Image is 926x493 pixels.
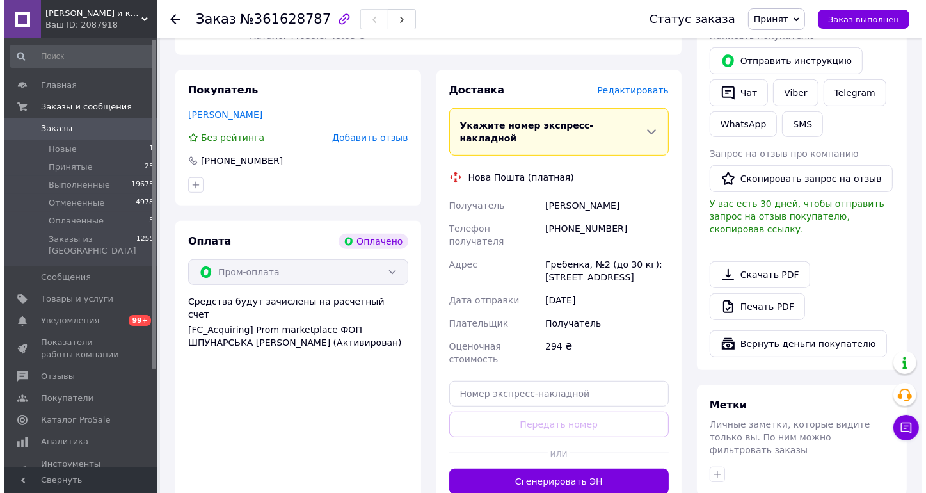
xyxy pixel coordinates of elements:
[814,10,906,29] button: Заказ выполнен
[127,179,150,191] span: 19675
[45,179,106,191] span: Выполненные
[706,293,801,320] a: Печать PDF
[539,312,667,335] div: Получатель
[37,101,128,113] span: Заказы и сообщения
[445,318,505,328] span: Плательщик
[37,414,106,426] span: Каталог ProSale
[646,13,731,26] div: Статус заказа
[37,458,118,481] span: Инструменты вебмастера и SEO
[37,123,68,134] span: Заказы
[706,261,806,288] a: Скачать PDF
[706,399,743,411] span: Метки
[539,253,667,289] div: Гребенка, №2 (до 30 кг): [STREET_ADDRESS]
[706,419,866,455] span: Личные заметки, которые видите только вы. По ним можно фильтровать заказы
[445,341,497,364] span: Оценочная стоимость
[45,143,73,155] span: Новые
[132,197,150,209] span: 4978
[706,47,859,74] button: Отправить инструкцию
[37,315,95,327] span: Уведомления
[42,19,154,31] div: Ваш ID: 2087918
[539,335,667,371] div: 294 ₴
[824,15,895,24] span: Заказ выполнен
[236,12,327,27] span: №361628787
[456,120,590,143] span: Укажите номер экспресс-накладной
[706,79,764,106] button: Чат
[769,79,814,106] a: Viber
[706,149,855,159] span: Запрос на отзыв про компанию
[6,45,151,68] input: Поиск
[37,79,73,91] span: Главная
[37,337,118,360] span: Показатели работы компании
[706,165,889,192] button: Скопировать запрос на отзыв
[37,271,87,283] span: Сообщения
[539,194,667,217] div: [PERSON_NAME]
[335,234,404,249] div: Оплачено
[45,197,100,209] span: Отмененные
[45,215,100,227] span: Оплаченные
[184,84,254,96] span: Покупатель
[544,447,566,460] span: или
[184,235,227,247] span: Оплата
[184,109,259,120] a: [PERSON_NAME]
[132,234,150,257] span: 1255
[750,14,785,24] span: Принят
[445,223,500,247] span: Телефон получателя
[184,295,404,349] div: Средства будут зачислены на расчетный счет
[778,111,819,137] button: SMS
[42,8,138,19] span: Игрушки и канцтовары «Плюшево»
[184,323,404,349] div: [FC_Acquiring] Prom marketplace ФОП ШПУНАРСЬКА [PERSON_NAME] (Активирован)
[706,198,881,234] span: У вас есть 30 дней, чтобы отправить запрос на отзыв покупателю, скопировав ссылку.
[328,133,404,143] span: Добавить отзыв
[125,315,147,326] span: 99+
[706,330,883,357] button: Вернуть деньги покупателю
[890,415,915,440] button: Чат с покупателем
[45,234,132,257] span: Заказы из [GEOGRAPHIC_DATA]
[37,371,71,382] span: Отзывы
[37,392,90,404] span: Покупатели
[445,200,501,211] span: Получатель
[445,259,474,270] span: Адрес
[539,217,667,253] div: [PHONE_NUMBER]
[37,293,109,305] span: Товары и услуги
[37,436,84,448] span: Аналитика
[45,161,89,173] span: Принятые
[539,289,667,312] div: [DATE]
[197,133,260,143] span: Без рейтинга
[145,143,150,155] span: 1
[196,154,280,167] div: [PHONE_NUMBER]
[141,161,150,173] span: 25
[445,84,501,96] span: Доставка
[593,85,665,95] span: Редактировать
[166,13,177,26] div: Вернуться назад
[192,12,232,27] span: Заказ
[820,79,882,106] a: Telegram
[706,111,773,137] a: WhatsApp
[445,381,666,407] input: Номер экспресс-накладной
[461,171,573,184] div: Нова Пошта (платная)
[445,295,516,305] span: Дата отправки
[145,215,150,227] span: 5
